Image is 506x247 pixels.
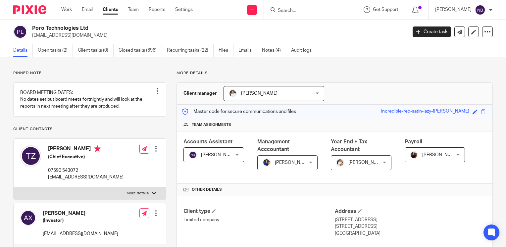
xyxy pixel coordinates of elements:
h3: Client manager [183,90,217,97]
a: Details [13,44,33,57]
img: Pixie [13,5,46,14]
span: [PERSON_NAME] [275,160,311,165]
p: [STREET_ADDRESS] [335,223,486,230]
span: Payroll [405,139,422,144]
a: Audit logs [291,44,317,57]
input: Search [277,8,337,14]
i: Primary [94,145,101,152]
a: Client tasks (0) [78,44,114,57]
h4: Client type [183,208,334,215]
img: Nicole.jpeg [263,159,271,167]
span: Other details [192,187,222,192]
span: [PERSON_NAME] [241,91,278,96]
h4: [PERSON_NAME] [48,145,124,154]
span: Team assignments [192,122,231,127]
a: Settings [175,6,193,13]
p: Limited company [183,217,334,223]
p: Master code for secure communications and files [182,108,296,115]
p: More details [126,191,149,196]
h5: (Investor) [43,217,118,224]
a: Email [82,6,93,13]
span: Get Support [373,7,398,12]
p: [EMAIL_ADDRESS][DOMAIN_NAME] [32,32,403,39]
img: svg%3E [189,151,197,159]
p: Pinned note [13,71,166,76]
a: Files [219,44,233,57]
p: [STREET_ADDRESS] [335,217,486,223]
span: Management Acccountant [257,139,290,152]
span: [PERSON_NAME] [422,153,459,157]
a: Notes (4) [262,44,286,57]
img: MaxAcc_Sep21_ElliDeanPhoto_030.jpg [410,151,418,159]
p: [PERSON_NAME] [435,6,472,13]
a: Emails [238,44,257,57]
p: More details [177,71,493,76]
a: Create task [413,26,451,37]
span: [PERSON_NAME] [348,160,385,165]
a: Recurring tasks (22) [167,44,214,57]
p: Client contacts [13,126,166,132]
a: Work [61,6,72,13]
div: incredible-red-satin-lazy-[PERSON_NAME] [381,108,469,116]
a: Team [128,6,139,13]
span: [PERSON_NAME] [201,153,237,157]
img: svg%3E [475,5,485,15]
h4: Address [335,208,486,215]
p: [GEOGRAPHIC_DATA] [335,230,486,237]
h5: (Chief Executive) [48,154,124,160]
img: sarah-royle.jpg [229,89,237,97]
a: Open tasks (2) [38,44,73,57]
img: svg%3E [20,210,36,226]
a: Reports [149,6,165,13]
a: Clients [103,6,118,13]
img: Kayleigh%20Henson.jpeg [336,159,344,167]
p: 07590 543072 [48,167,124,174]
h4: [PERSON_NAME] [43,210,118,217]
span: Year End + Tax Accountant [331,139,367,152]
p: [EMAIL_ADDRESS][DOMAIN_NAME] [43,230,118,237]
img: svg%3E [13,25,27,39]
a: Closed tasks (696) [119,44,162,57]
img: svg%3E [20,145,41,167]
span: Accounts Assistant [183,139,232,144]
h2: Poro Technologies Ltd [32,25,329,32]
p: [EMAIL_ADDRESS][DOMAIN_NAME] [48,174,124,180]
